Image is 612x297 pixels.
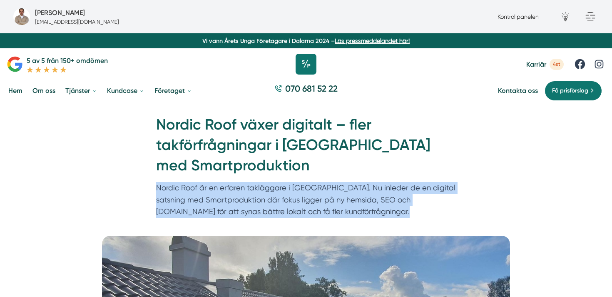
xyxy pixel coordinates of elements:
a: Kundcase [105,80,146,101]
a: Hem [7,80,24,101]
a: Läs pressmeddelandet här! [335,37,410,44]
p: Vi vann Årets Unga Företagare i Dalarna 2024 – [3,37,609,45]
p: [EMAIL_ADDRESS][DOMAIN_NAME] [35,18,119,26]
h1: Nordic Roof växer digitalt – fler takförfrågningar i [GEOGRAPHIC_DATA] med Smartproduktion [156,115,456,182]
a: Tjänster [64,80,99,101]
a: Kontrollpanelen [498,13,539,20]
a: 070 681 52 22 [271,82,341,99]
a: Få prisförslag [545,81,602,101]
a: Karriär 4st [526,59,564,70]
h5: Försäljare [35,7,85,18]
p: Nordic Roof är en erfaren takläggare i [GEOGRAPHIC_DATA]. Nu inleder de en digital satsning med S... [156,182,456,222]
span: 070 681 52 22 [285,82,338,95]
span: 4st [550,59,564,70]
a: Kontakta oss [498,87,538,95]
a: Om oss [31,80,57,101]
img: foretagsbild-pa-smartproduktion-ett-foretag-i-dalarnas-lan.png [13,8,30,25]
span: Karriär [526,60,546,68]
p: 5 av 5 från 150+ omdömen [27,55,108,66]
a: Företaget [153,80,194,101]
span: Få prisförslag [552,86,588,95]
